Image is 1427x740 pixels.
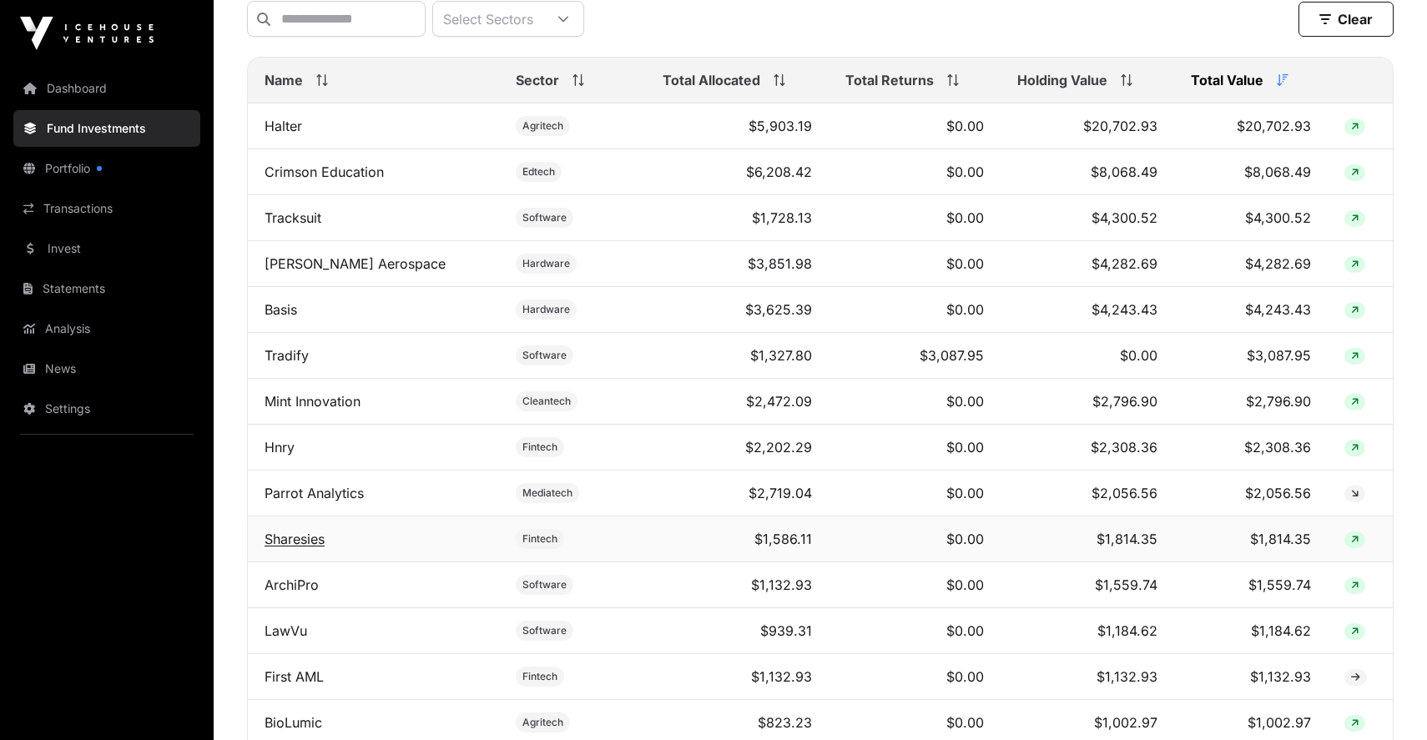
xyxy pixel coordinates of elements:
[522,395,571,408] span: Cleantech
[663,70,760,90] span: Total Allocated
[1174,516,1328,562] td: $1,814.35
[646,425,829,471] td: $2,202.29
[265,439,295,456] a: Hnry
[646,654,829,700] td: $1,132.93
[265,301,297,318] a: Basis
[829,379,1001,425] td: $0.00
[265,714,322,731] a: BioLumic
[1174,241,1328,287] td: $4,282.69
[1001,562,1174,608] td: $1,559.74
[265,347,309,364] a: Tradify
[1001,379,1174,425] td: $2,796.90
[646,195,829,241] td: $1,728.13
[522,257,570,270] span: Hardware
[1174,333,1328,379] td: $3,087.95
[1174,287,1328,333] td: $4,243.43
[1298,2,1394,37] button: Clear
[1174,562,1328,608] td: $1,559.74
[265,576,319,593] a: ArchiPro
[13,270,200,307] a: Statements
[1174,654,1328,700] td: $1,132.93
[1174,425,1328,471] td: $2,308.36
[1174,608,1328,654] td: $1,184.62
[829,471,1001,516] td: $0.00
[522,670,557,683] span: Fintech
[829,608,1001,654] td: $0.00
[845,70,934,90] span: Total Returns
[1001,287,1174,333] td: $4,243.43
[13,70,200,107] a: Dashboard
[1001,333,1174,379] td: $0.00
[1174,103,1328,149] td: $20,702.93
[13,350,200,387] a: News
[265,209,321,226] a: Tracksuit
[265,118,302,134] a: Halter
[1344,660,1427,740] iframe: Chat Widget
[1001,149,1174,195] td: $8,068.49
[13,110,200,147] a: Fund Investments
[1174,149,1328,195] td: $8,068.49
[646,379,829,425] td: $2,472.09
[829,654,1001,700] td: $0.00
[829,333,1001,379] td: $3,087.95
[646,471,829,516] td: $2,719.04
[265,622,307,639] a: LawVu
[1001,195,1174,241] td: $4,300.52
[522,532,557,546] span: Fintech
[1001,241,1174,287] td: $4,282.69
[13,310,200,347] a: Analysis
[829,287,1001,333] td: $0.00
[646,608,829,654] td: $939.31
[829,562,1001,608] td: $0.00
[516,70,559,90] span: Sector
[1001,608,1174,654] td: $1,184.62
[1191,70,1263,90] span: Total Value
[522,303,570,316] span: Hardware
[265,70,303,90] span: Name
[1001,425,1174,471] td: $2,308.36
[265,668,324,685] a: First AML
[646,333,829,379] td: $1,327.80
[522,578,567,591] span: Software
[522,486,572,500] span: Mediatech
[522,624,567,637] span: Software
[522,349,567,362] span: Software
[646,241,829,287] td: $3,851.98
[522,716,563,729] span: Agritech
[522,440,557,454] span: Fintech
[265,393,361,410] a: Mint Innovation
[1001,654,1174,700] td: $1,132.93
[433,2,543,36] div: Select Sectors
[13,150,200,187] a: Portfolio
[646,516,829,562] td: $1,586.11
[1001,471,1174,516] td: $2,056.56
[646,287,829,333] td: $3,625.39
[1017,70,1107,90] span: Holding Value
[829,103,1001,149] td: $0.00
[1001,103,1174,149] td: $20,702.93
[1174,471,1328,516] td: $2,056.56
[13,390,200,427] a: Settings
[265,164,384,180] a: Crimson Education
[265,485,364,501] a: Parrot Analytics
[13,190,200,227] a: Transactions
[646,103,829,149] td: $5,903.19
[522,211,567,224] span: Software
[522,165,555,179] span: Edtech
[20,17,154,50] img: Icehouse Ventures Logo
[829,516,1001,562] td: $0.00
[13,230,200,267] a: Invest
[1174,379,1328,425] td: $2,796.90
[522,119,563,133] span: Agritech
[1001,516,1174,562] td: $1,814.35
[1174,195,1328,241] td: $4,300.52
[646,149,829,195] td: $6,208.42
[829,149,1001,195] td: $0.00
[265,531,325,547] a: Sharesies
[646,562,829,608] td: $1,132.93
[265,255,446,272] a: [PERSON_NAME] Aerospace
[829,241,1001,287] td: $0.00
[829,195,1001,241] td: $0.00
[829,425,1001,471] td: $0.00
